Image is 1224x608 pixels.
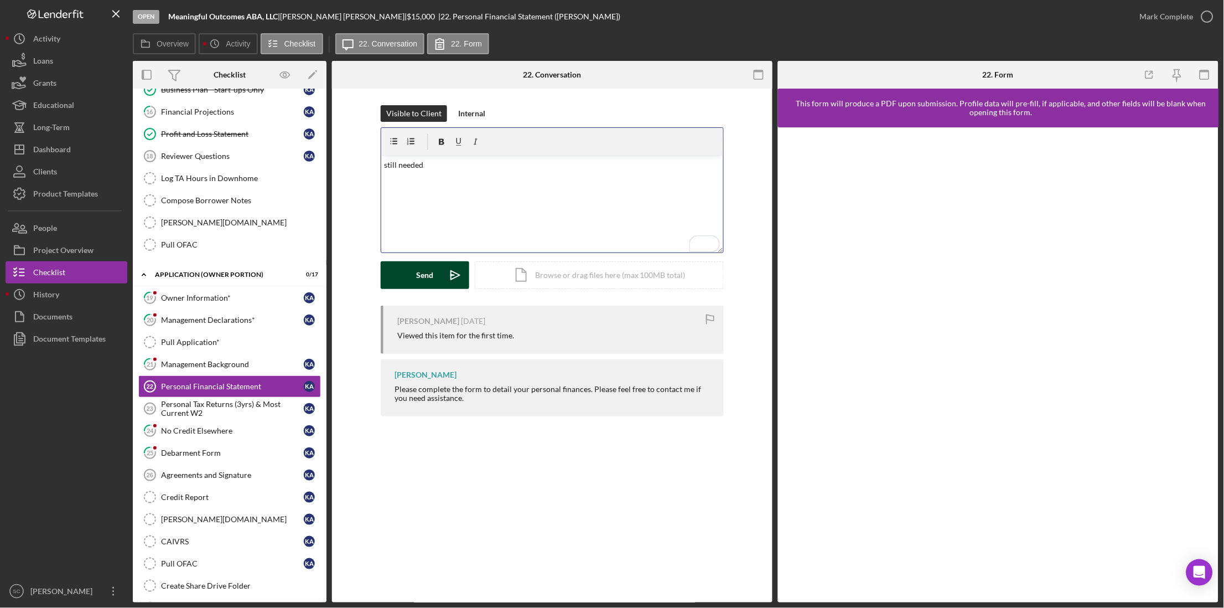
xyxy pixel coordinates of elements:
[438,12,620,21] div: | 22. Personal Financial Statement ([PERSON_NAME])
[161,537,304,546] div: CAIVRS
[161,240,320,249] div: Pull OFAC
[226,39,250,48] label: Activity
[381,261,469,289] button: Send
[789,138,1209,591] iframe: Lenderfit form
[161,85,304,94] div: Business Plan - Start-ups Only
[395,370,457,379] div: [PERSON_NAME]
[417,261,434,289] div: Send
[161,130,304,138] div: Profit and Loss Statement
[161,196,320,205] div: Compose Borrower Notes
[1140,6,1194,28] div: Mark Complete
[983,70,1014,79] div: 22. Form
[138,123,321,145] a: Profit and Loss StatementKA
[161,559,304,568] div: Pull OFAC
[161,449,304,457] div: Debarment Form
[280,12,407,21] div: [PERSON_NAME] [PERSON_NAME] |
[147,360,153,368] tspan: 21
[304,514,315,525] div: K A
[161,581,320,590] div: Create Share Drive Folder
[395,385,713,403] div: Please complete the form to detail your personal finances. Please feel free to contact me if you ...
[523,70,581,79] div: 22. Conversation
[168,12,280,21] div: |
[147,472,153,478] tspan: 26
[133,33,196,54] button: Overview
[147,108,154,115] tspan: 16
[397,331,514,340] div: Viewed this item for the first time.
[304,106,315,117] div: K A
[138,375,321,398] a: 22Personal Financial StatementKA
[199,33,257,54] button: Activity
[458,105,485,122] div: Internal
[161,471,304,480] div: Agreements and Signature
[427,33,489,54] button: 22. Form
[155,271,291,278] div: APPLICATION (OWNER PORTION)
[304,425,315,436] div: K A
[161,400,304,418] div: Personal Tax Returns (3yrs) & Most Current W2
[138,530,321,553] a: CAIVRSKA
[146,153,153,159] tspan: 18
[385,159,720,171] p: still needed
[147,405,153,412] tspan: 23
[298,271,318,278] div: 0 / 17
[138,167,321,189] a: Log TA Hours in Downhome
[381,105,447,122] button: Visible to Client
[304,128,315,140] div: K A
[138,553,321,575] a: Pull OFACKA
[138,101,321,123] a: 16Financial ProjectionsKA
[161,107,304,116] div: Financial Projections
[161,382,304,391] div: Personal Financial Statement
[138,508,321,530] a: [PERSON_NAME][DOMAIN_NAME]KA
[138,145,321,167] a: 18Reviewer QuestionsKA
[304,492,315,503] div: K A
[138,486,321,508] a: Credit ReportKA
[13,589,20,595] text: SC
[161,218,320,227] div: [PERSON_NAME][DOMAIN_NAME]
[138,287,321,309] a: 19Owner Information*KA
[304,558,315,569] div: K A
[28,580,100,605] div: [PERSON_NAME]
[147,316,154,323] tspan: 20
[138,189,321,212] a: Compose Borrower Notes
[1129,6,1218,28] button: Mark Complete
[133,10,159,24] div: Open
[161,174,320,183] div: Log TA Hours in Downhome
[284,39,316,48] label: Checklist
[147,427,154,434] tspan: 24
[784,99,1218,117] div: This form will produce a PDF upon submission. Profile data will pre-fill, if applicable, and othe...
[335,33,425,54] button: 22. Conversation
[138,212,321,234] a: [PERSON_NAME][DOMAIN_NAME]
[453,105,491,122] button: Internal
[304,84,315,95] div: K A
[147,294,154,301] tspan: 19
[304,151,315,162] div: K A
[138,442,321,464] a: 25Debarment FormKA
[147,383,153,390] tspan: 22
[138,398,321,420] a: 23Personal Tax Returns (3yrs) & Most Current W2KA
[161,293,304,302] div: Owner Information*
